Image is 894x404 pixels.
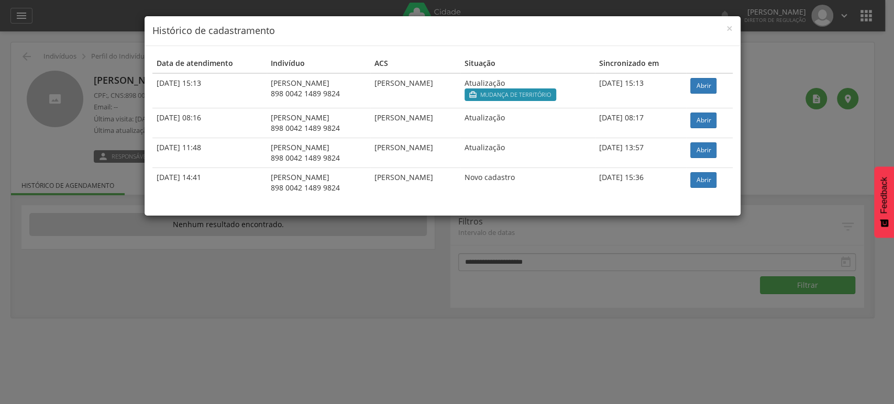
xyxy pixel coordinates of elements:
td: [DATE] 13:57 [595,138,687,167]
i:  [469,91,477,99]
div: [PERSON_NAME] [271,78,367,88]
a: Abrir [690,78,716,94]
th: Indivíduo [267,54,371,73]
a: Abrir [690,113,716,128]
td: [DATE] 15:13 [595,73,687,108]
td: [DATE] 08:17 [595,108,687,138]
td: [DATE] 11:48 [152,138,267,167]
div: Novo cadastro [465,172,591,183]
span: Mudança de território [480,91,551,99]
th: Data de atendimento [152,54,267,73]
span: × [726,21,733,36]
a: Abrir [690,172,716,188]
div: 898 0042 1489 9824 [271,153,367,163]
div: [PERSON_NAME] [271,172,367,183]
td: [PERSON_NAME] [370,108,460,138]
th: ACS [370,54,460,73]
button: Close [726,23,733,34]
div: 898 0042 1489 9824 [271,183,367,193]
div: Atualização [465,142,591,153]
button: Feedback - Mostrar pesquisa [874,166,894,238]
td: [PERSON_NAME] [370,167,460,197]
div: 898 0042 1489 9824 [271,88,367,99]
td: [DATE] 08:16 [152,108,267,138]
div: [PERSON_NAME] [271,113,367,123]
th: Situação [460,54,595,73]
div: Atualização [465,113,591,123]
a: Abrir [690,142,716,158]
h4: Histórico de cadastramento [152,24,733,38]
div: [PERSON_NAME] [271,142,367,153]
td: [DATE] 15:36 [595,167,687,197]
td: [DATE] 14:41 [152,167,267,197]
span: Feedback [879,177,889,214]
div: Atualização [465,78,591,88]
td: [DATE] 15:13 [152,73,267,108]
td: [PERSON_NAME] [370,138,460,167]
th: Sincronizado em [595,54,687,73]
div: 898 0042 1489 9824 [271,123,367,133]
td: [PERSON_NAME] [370,73,460,108]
